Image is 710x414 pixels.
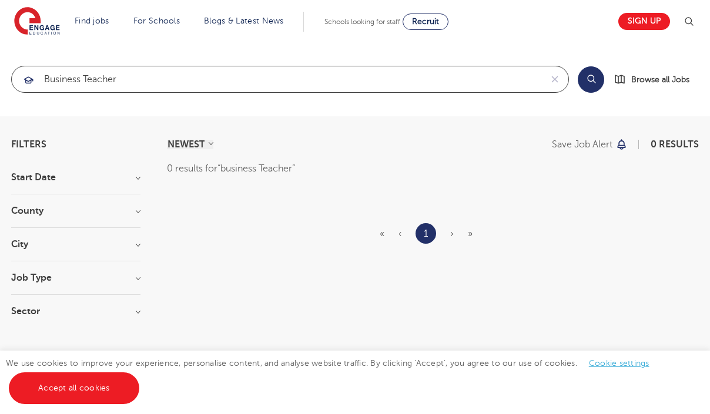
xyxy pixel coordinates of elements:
[552,140,612,149] p: Save job alert
[541,66,568,92] button: Clear
[398,228,401,239] span: ‹
[11,307,140,316] h3: Sector
[11,273,140,282] h3: Job Type
[9,372,139,404] a: Accept all cookies
[651,139,699,150] span: 0 results
[614,73,699,86] a: Browse all Jobs
[618,13,670,30] a: Sign up
[11,206,140,216] h3: County
[6,359,661,392] span: We use cookies to improve your experience, personalise content, and analyse website traffic. By c...
[552,140,628,149] button: Save job alert
[468,228,473,239] span: »
[578,66,604,93] button: Search
[12,66,541,92] input: Submit
[450,228,454,239] span: ›
[204,16,284,25] a: Blogs & Latest News
[380,228,384,239] span: «
[11,140,46,149] span: Filters
[11,173,140,182] h3: Start Date
[403,14,448,30] a: Recruit
[133,16,180,25] a: For Schools
[11,240,140,249] h3: City
[424,226,428,241] a: 1
[217,163,295,174] q: business Teacher
[11,66,569,93] div: Submit
[14,7,60,36] img: Engage Education
[75,16,109,25] a: Find jobs
[589,359,649,368] a: Cookie settings
[631,73,689,86] span: Browse all Jobs
[412,17,439,26] span: Recruit
[167,161,699,176] div: 0 results for
[324,18,400,26] span: Schools looking for staff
